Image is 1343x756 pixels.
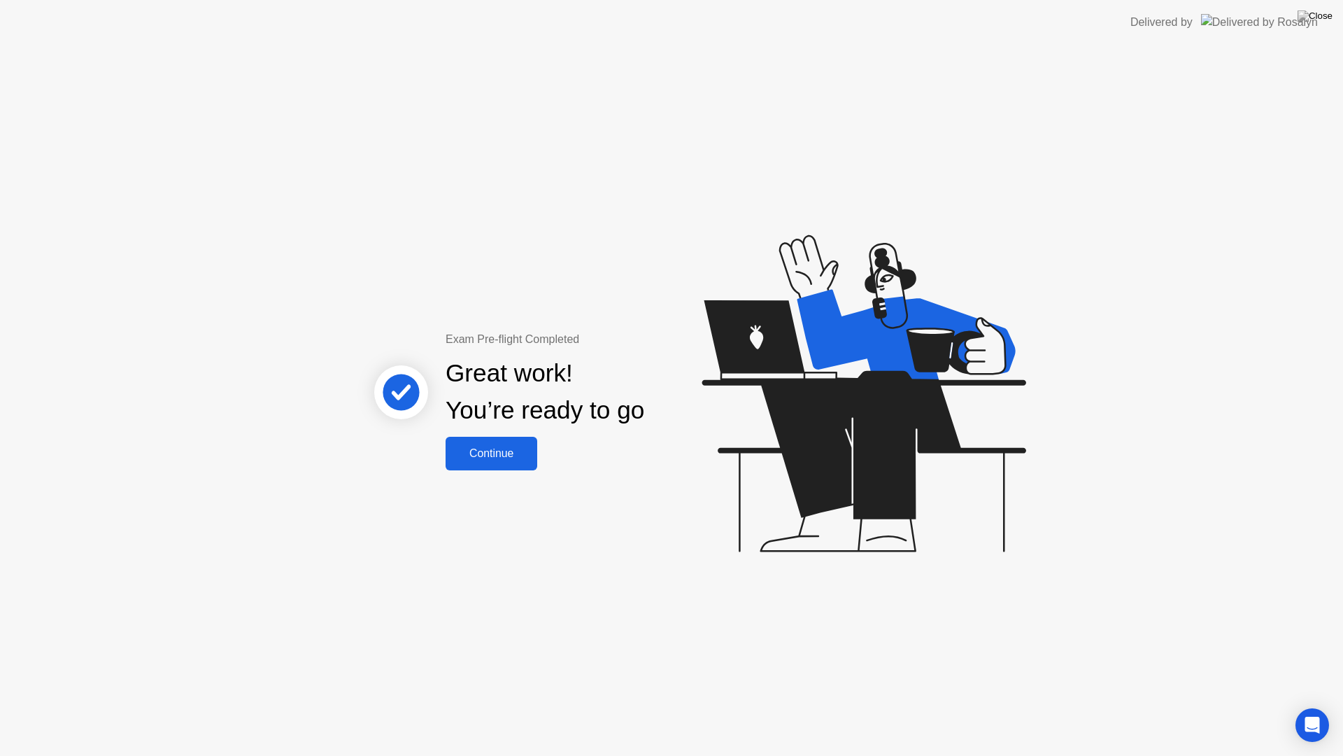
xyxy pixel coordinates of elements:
div: Continue [450,447,533,460]
div: Open Intercom Messenger [1295,708,1329,742]
button: Continue [446,437,537,470]
img: Delivered by Rosalyn [1201,14,1318,30]
div: Exam Pre-flight Completed [446,331,734,348]
img: Close [1298,10,1333,22]
div: Great work! You’re ready to go [446,355,644,429]
div: Delivered by [1130,14,1193,31]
